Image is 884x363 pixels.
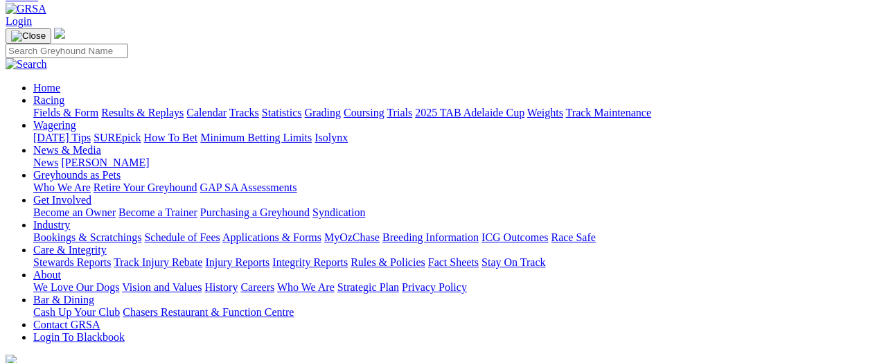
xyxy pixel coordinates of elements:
[33,244,107,256] a: Care & Integrity
[6,3,46,15] img: GRSA
[33,82,60,94] a: Home
[200,132,312,143] a: Minimum Betting Limits
[428,256,479,268] a: Fact Sheets
[33,256,111,268] a: Stewards Reports
[33,231,141,243] a: Bookings & Scratchings
[6,58,47,71] img: Search
[6,44,128,58] input: Search
[387,107,412,118] a: Trials
[272,256,348,268] a: Integrity Reports
[33,281,119,293] a: We Love Our Dogs
[481,231,548,243] a: ICG Outcomes
[6,28,51,44] button: Toggle navigation
[344,107,384,118] a: Coursing
[33,306,120,318] a: Cash Up Your Club
[305,107,341,118] a: Grading
[144,231,220,243] a: Schedule of Fees
[114,256,202,268] a: Track Injury Rebate
[33,94,64,106] a: Racing
[312,206,365,218] a: Syndication
[200,206,310,218] a: Purchasing a Greyhound
[33,269,61,281] a: About
[11,30,46,42] img: Close
[551,231,595,243] a: Race Safe
[33,107,878,119] div: Racing
[33,319,100,330] a: Contact GRSA
[33,169,121,181] a: Greyhounds as Pets
[61,157,149,168] a: [PERSON_NAME]
[33,132,878,144] div: Wagering
[94,181,197,193] a: Retire Your Greyhound
[33,144,101,156] a: News & Media
[33,219,70,231] a: Industry
[315,132,348,143] a: Isolynx
[33,206,116,218] a: Become an Owner
[33,331,125,343] a: Login To Blackbook
[123,306,294,318] a: Chasers Restaurant & Function Centre
[33,107,98,118] a: Fields & Form
[566,107,651,118] a: Track Maintenance
[402,281,467,293] a: Privacy Policy
[33,194,91,206] a: Get Involved
[205,256,269,268] a: Injury Reports
[33,119,76,131] a: Wagering
[186,107,227,118] a: Calendar
[382,231,479,243] a: Breeding Information
[33,306,878,319] div: Bar & Dining
[33,231,878,244] div: Industry
[33,281,878,294] div: About
[33,206,878,219] div: Get Involved
[240,281,274,293] a: Careers
[33,181,878,194] div: Greyhounds as Pets
[33,256,878,269] div: Care & Integrity
[33,132,91,143] a: [DATE] Tips
[351,256,425,268] a: Rules & Policies
[324,231,380,243] a: MyOzChase
[277,281,335,293] a: Who We Are
[229,107,259,118] a: Tracks
[481,256,545,268] a: Stay On Track
[204,281,238,293] a: History
[33,157,58,168] a: News
[6,15,32,27] a: Login
[33,157,878,169] div: News & Media
[94,132,141,143] a: SUREpick
[200,181,297,193] a: GAP SA Assessments
[122,281,202,293] a: Vision and Values
[101,107,184,118] a: Results & Replays
[222,231,321,243] a: Applications & Forms
[415,107,524,118] a: 2025 TAB Adelaide Cup
[144,132,198,143] a: How To Bet
[33,294,94,306] a: Bar & Dining
[54,28,65,39] img: logo-grsa-white.png
[118,206,197,218] a: Become a Trainer
[527,107,563,118] a: Weights
[262,107,302,118] a: Statistics
[33,181,91,193] a: Who We Are
[337,281,399,293] a: Strategic Plan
